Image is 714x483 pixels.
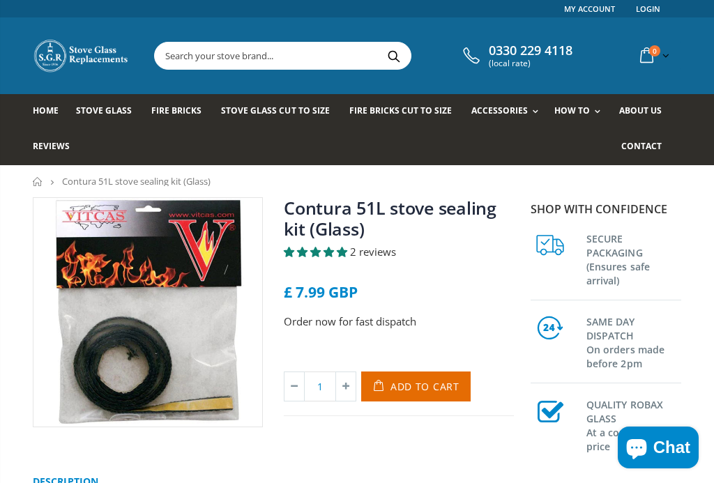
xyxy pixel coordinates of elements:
img: Stove Glass Replacement [33,38,130,73]
span: 5.00 stars [284,245,350,259]
a: Reviews [33,130,80,165]
span: Home [33,105,59,116]
a: Home [33,94,69,130]
span: About us [619,105,662,116]
span: Contact [621,140,662,152]
p: Shop with confidence [531,201,681,217]
span: Fire Bricks [151,105,202,116]
p: Order now for fast dispatch [284,314,514,330]
input: Search your stove brand... [155,43,539,69]
a: 0 [635,42,672,69]
span: Contura 51L stove sealing kit (Glass) [62,175,211,187]
span: Reviews [33,140,70,152]
a: About us [619,94,672,130]
a: Stove Glass Cut To Size [221,94,340,130]
a: How To [554,94,607,130]
inbox-online-store-chat: Shopify online store chat [614,427,703,472]
span: 2 reviews [350,245,396,259]
span: How To [554,105,590,116]
span: Add to Cart [390,380,459,393]
span: Fire Bricks Cut To Size [349,105,452,116]
img: vitcas-stove-tape-self-adhesive-black_e5a9d5d4-8399-436c-b993-b5a7db921af5_800x_crop_center.webp [33,198,262,427]
button: Add to Cart [361,371,471,401]
a: Contact [621,130,672,165]
span: 0 [649,45,660,56]
a: Fire Bricks Cut To Size [349,94,462,130]
a: Home [33,177,43,186]
span: Stove Glass Cut To Size [221,105,329,116]
h3: SAME DAY DISPATCH On orders made before 2pm [586,312,681,371]
span: Stove Glass [76,105,132,116]
span: £ 7.99 GBP [284,282,358,302]
a: Accessories [471,94,545,130]
a: Stove Glass [76,94,142,130]
span: Accessories [471,105,528,116]
h3: QUALITY ROBAX GLASS At a competitive price [586,395,681,454]
h3: SECURE PACKAGING (Ensures safe arrival) [586,229,681,288]
button: Search [378,43,409,69]
a: Fire Bricks [151,94,212,130]
a: Contura 51L stove sealing kit (Glass) [284,196,496,240]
